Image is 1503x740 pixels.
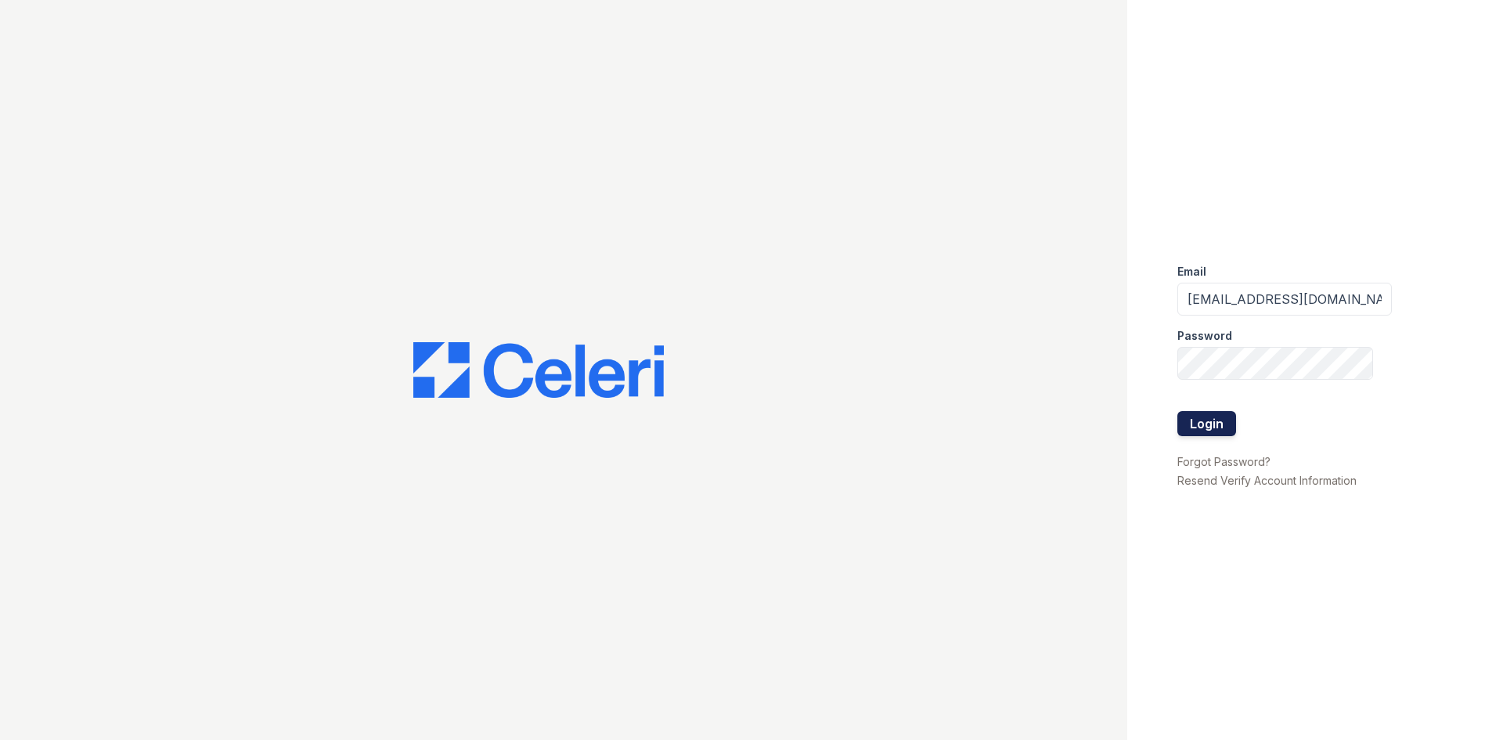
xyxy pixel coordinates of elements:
[1177,411,1236,436] button: Login
[413,342,664,399] img: CE_Logo_Blue-a8612792a0a2168367f1c8372b55b34899dd931a85d93a1a3d3e32e68fde9ad4.png
[1177,264,1206,280] label: Email
[1177,455,1271,468] a: Forgot Password?
[1177,474,1357,487] a: Resend Verify Account Information
[1177,328,1232,344] label: Password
